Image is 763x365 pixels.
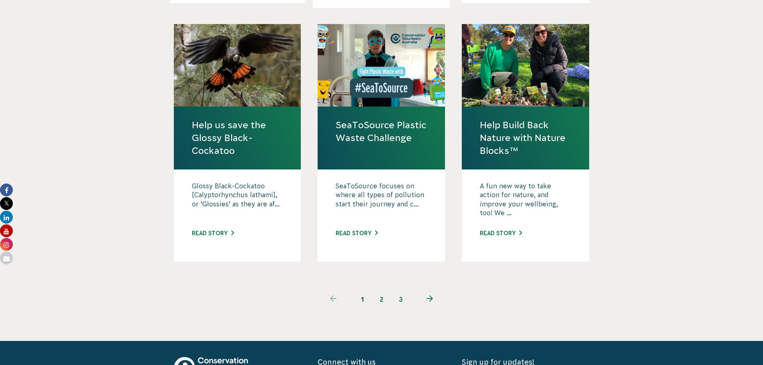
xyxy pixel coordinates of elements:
[372,290,391,309] a: 2
[411,290,449,309] a: Next page
[480,119,571,157] a: Help Build Back Nature with Nature Blocks™
[314,290,449,309] ul: Pagination
[336,230,378,236] a: Read story
[192,230,234,236] a: Read story
[192,119,283,157] a: Help us save the Glossy Black-Cockatoo
[391,290,411,309] a: 3
[353,290,372,309] span: 1
[192,181,283,222] p: Glossy Black-Cockatoo [Calyptorhynchus lathami], or ‘Glossies’ as they are af...
[480,181,571,222] p: A fun new way to take action for nature, and improve your wellbeing, too! We ...
[336,119,427,144] a: SeaToSource Plastic Waste Challenge
[480,230,522,236] a: Read story
[336,181,427,222] p: SeaToSource focuses on where all types of pollution start their journey and c...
